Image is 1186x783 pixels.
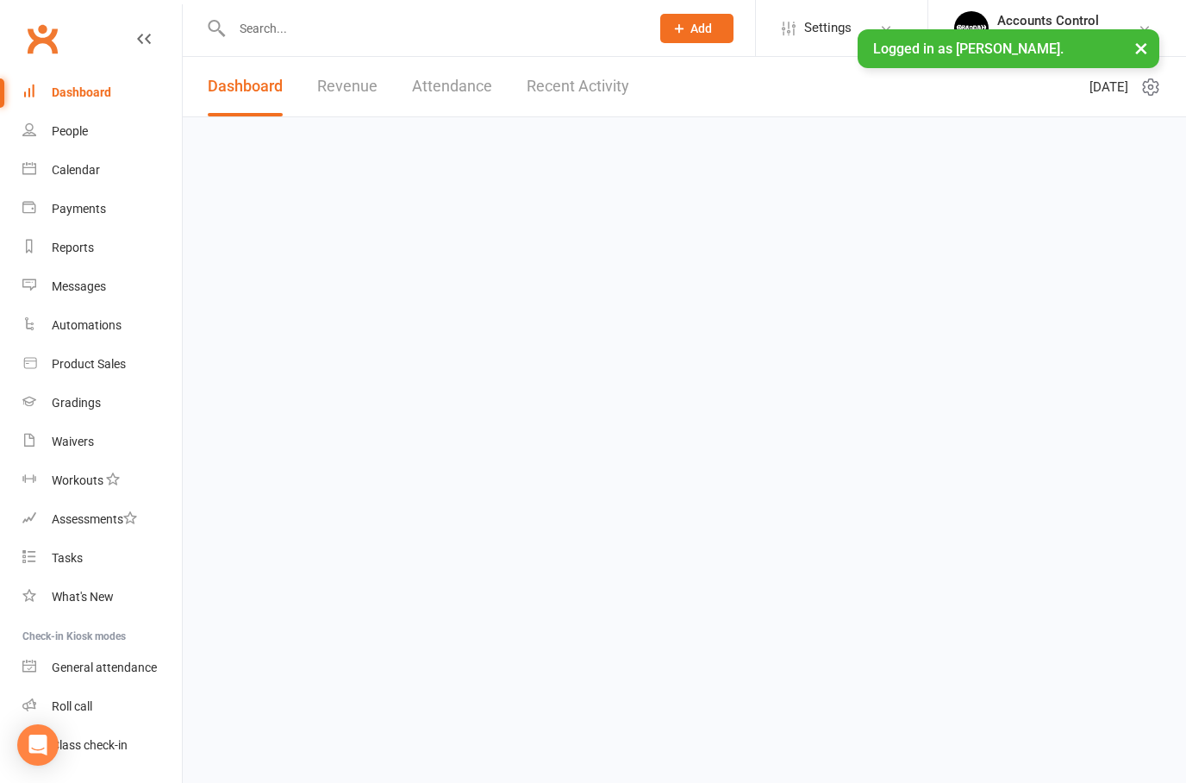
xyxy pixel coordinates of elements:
a: Calendar [22,151,182,190]
a: Assessments [22,500,182,539]
button: Add [660,14,733,43]
div: Open Intercom Messenger [17,724,59,766]
a: Gradings [22,384,182,423]
span: Add [690,22,712,35]
div: Automations [52,318,122,332]
a: What's New [22,578,182,617]
div: Gradings [52,396,101,410]
a: General attendance kiosk mode [22,648,182,687]
input: Search... [227,16,638,41]
a: Class kiosk mode [22,726,182,765]
div: Assessments [52,512,137,526]
div: Workouts [52,473,103,487]
a: People [22,112,182,151]
div: Roll call [52,699,92,713]
a: Dashboard [208,57,283,116]
div: Calendar [52,163,100,177]
div: What's New [52,590,114,604]
div: Payments [52,202,106,216]
div: General attendance [52,661,157,674]
a: Messages [22,267,182,306]
a: Attendance [412,57,492,116]
a: Recent Activity [527,57,629,116]
a: Revenue [317,57,378,116]
a: Payments [22,190,182,229]
div: People [52,124,88,138]
div: Reports [52,241,94,254]
a: Roll call [22,687,182,726]
div: Class check-in [52,738,128,752]
button: × [1126,29,1157,66]
a: Clubworx [21,17,64,60]
div: [PERSON_NAME] [997,28,1099,44]
div: Accounts Control [997,13,1099,28]
div: Product Sales [52,357,126,371]
div: Waivers [52,435,94,448]
a: Automations [22,306,182,345]
a: Tasks [22,539,182,578]
div: Messages [52,279,106,293]
span: [DATE] [1089,77,1128,97]
a: Product Sales [22,345,182,384]
div: Tasks [52,551,83,565]
img: thumb_image1701918351.png [954,11,989,46]
a: Waivers [22,423,182,461]
div: Dashboard [52,85,111,99]
a: Dashboard [22,73,182,112]
a: Workouts [22,461,182,500]
span: Logged in as [PERSON_NAME]. [873,41,1064,57]
span: Settings [804,9,852,47]
a: Reports [22,229,182,267]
